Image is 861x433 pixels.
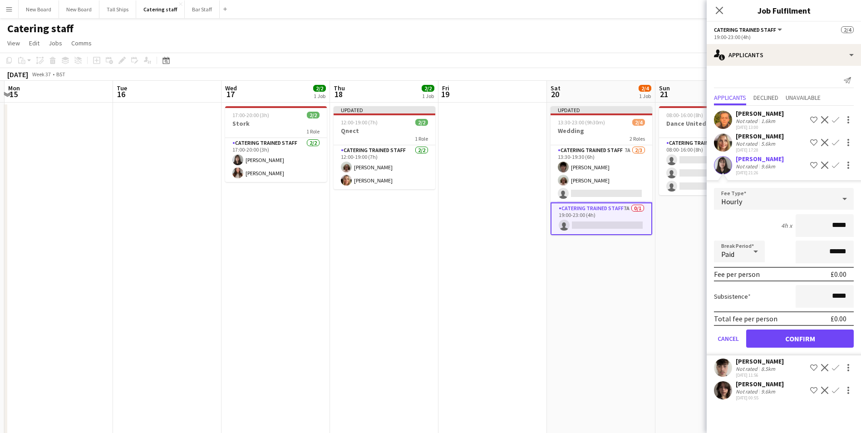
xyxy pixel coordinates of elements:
div: 19:00-23:00 (4h) [714,34,854,40]
span: 16 [115,89,127,99]
span: 2/4 [841,26,854,33]
div: £0.00 [831,314,846,323]
span: 18 [332,89,345,99]
div: Not rated [736,388,759,395]
div: £0.00 [831,270,846,279]
div: [PERSON_NAME] [736,357,784,365]
span: 17 [224,89,237,99]
button: Catering staff [136,0,185,18]
app-card-role: Catering trained staff7A2/313:30-19:30 (6h)[PERSON_NAME][PERSON_NAME] [551,145,652,202]
span: 2/2 [415,119,428,126]
span: 20 [549,89,561,99]
span: 2/2 [422,85,434,92]
div: 5.6km [759,140,777,147]
button: Tall Ships [99,0,136,18]
span: 19 [441,89,449,99]
span: 1 Role [306,128,320,135]
div: Not rated [736,140,759,147]
div: BST [56,71,65,78]
div: 1 Job [422,93,434,99]
app-card-role: Catering trained staff12A0/308:00-16:00 (8h) [659,138,761,195]
button: New Board [59,0,99,18]
span: Unavailable [786,94,821,101]
span: Mon [8,84,20,92]
a: View [4,37,24,49]
div: Total fee per person [714,314,777,323]
button: Bar Staff [185,0,220,18]
span: 08:00-16:00 (8h) [666,112,703,118]
span: Catering trained staff [714,26,776,33]
div: Not rated [736,365,759,372]
h3: Qnect [334,127,435,135]
span: Week 37 [30,71,53,78]
app-card-role: Catering trained staff2/217:00-20:00 (3h)[PERSON_NAME][PERSON_NAME] [225,138,327,182]
app-job-card: 17:00-20:00 (3h)2/2Stork1 RoleCatering trained staff2/217:00-20:00 (3h)[PERSON_NAME][PERSON_NAME] [225,106,327,182]
div: 4h x [781,221,792,230]
span: Applicants [714,94,746,101]
app-job-card: Updated13:30-23:00 (9h30m)2/4Wedding2 RolesCatering trained staff7A2/313:30-19:30 (6h)[PERSON_NAM... [551,106,652,235]
div: [DATE] 11:56 [736,372,784,378]
div: [DATE] 00:55 [736,395,784,401]
span: Thu [334,84,345,92]
span: 21 [658,89,670,99]
h3: Job Fulfilment [707,5,861,16]
div: [DATE] [7,70,28,79]
a: Edit [25,37,43,49]
div: Not rated [736,163,759,170]
span: Declined [753,94,778,101]
div: 9.6km [759,388,777,395]
span: 12:00-19:00 (7h) [341,119,378,126]
div: [DATE] 17:28 [736,147,784,153]
h3: Dance United [659,119,761,128]
app-job-card: 08:00-16:00 (8h)0/3Dance United1 RoleCatering trained staff12A0/308:00-16:00 (8h) [659,106,761,195]
div: [PERSON_NAME] [736,155,784,163]
app-job-card: Updated12:00-19:00 (7h)2/2Qnect1 RoleCatering trained staff2/212:00-19:00 (7h)[PERSON_NAME][PERSO... [334,106,435,189]
div: [DATE] 21:26 [736,170,784,176]
span: Paid [721,250,734,259]
span: Sat [551,84,561,92]
app-card-role: Catering trained staff2/212:00-19:00 (7h)[PERSON_NAME][PERSON_NAME] [334,145,435,189]
button: Cancel [714,330,743,348]
div: 8.5km [759,365,777,372]
div: [PERSON_NAME] [736,380,784,388]
div: 9.6km [759,163,777,170]
div: [PERSON_NAME] [736,109,784,118]
h1: Catering staff [7,22,74,35]
div: 1 Job [639,93,651,99]
div: Not rated [736,118,759,124]
span: 13:30-23:00 (9h30m) [558,119,605,126]
div: 1.6km [759,118,777,124]
span: View [7,39,20,47]
div: [PERSON_NAME] [736,132,784,140]
span: Jobs [49,39,62,47]
button: Confirm [746,330,854,348]
div: Updated [551,106,652,113]
a: Jobs [45,37,66,49]
div: Applicants [707,44,861,66]
h3: Stork [225,119,327,128]
div: 1 Job [314,93,325,99]
span: Sun [659,84,670,92]
span: 2/2 [313,85,326,92]
div: Updated [334,106,435,113]
a: Comms [68,37,95,49]
span: Fri [442,84,449,92]
h3: Wedding [551,127,652,135]
button: Catering trained staff [714,26,783,33]
div: [DATE] 13:00 [736,124,784,130]
button: New Board [19,0,59,18]
span: 2 Roles [630,135,645,142]
div: Fee per person [714,270,760,279]
span: 17:00-20:00 (3h) [232,112,269,118]
span: Edit [29,39,39,47]
span: 15 [7,89,20,99]
span: Wed [225,84,237,92]
span: 2/4 [632,119,645,126]
span: Hourly [721,197,742,206]
label: Subsistence [714,292,751,300]
app-card-role: Catering trained staff7A0/119:00-23:00 (4h) [551,202,652,235]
